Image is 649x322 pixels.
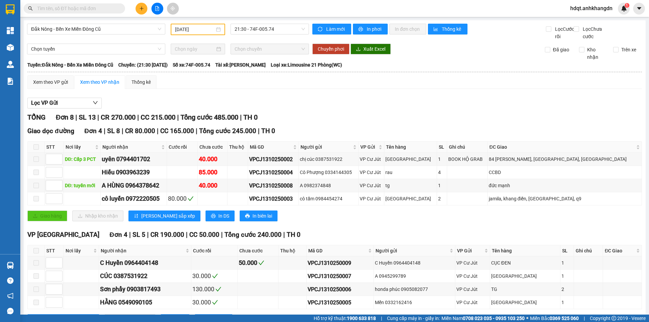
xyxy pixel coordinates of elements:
[191,245,237,256] th: Cước rồi
[147,231,149,239] span: |
[456,286,489,293] div: VP Cư Jút
[212,273,218,279] span: check
[100,258,190,268] div: C Huyền 0964404148
[307,296,374,309] td: VPCJ1310250005
[141,113,175,121] span: CC 215.000
[189,231,219,239] span: CC 50.000
[118,61,168,69] span: Chuyến: (21:30 [DATE])
[360,155,383,163] div: VP Cư Jút
[491,259,559,267] div: CỤC ĐEN
[360,195,383,202] div: VP Cư Jút
[489,195,641,202] div: jamila, khang điền, [GEOGRAPHIC_DATA], q9
[258,127,260,135] span: |
[385,155,436,163] div: [GEOGRAPHIC_DATA]
[584,46,608,61] span: Kho nhận
[353,24,388,34] button: printerIn phơi
[455,283,490,296] td: VP Cư Jút
[351,44,391,54] button: downloadXuất Excel
[626,3,628,8] span: 1
[215,286,221,292] span: check
[300,182,357,189] div: A 0982374848
[375,259,454,267] div: C Huyền 0964404148
[221,231,223,239] span: |
[160,127,194,135] span: CC 165.000
[360,169,383,176] div: VP Cư Jút
[65,182,99,189] div: DĐ: tuyến mới
[79,113,96,121] span: SL 13
[7,293,14,299] span: notification
[173,61,210,69] span: Số xe: 74F-005.74
[240,210,278,221] button: printerIn biên lai
[625,3,629,8] sup: 1
[248,166,298,179] td: VPCJ1310250004
[7,262,14,269] img: warehouse-icon
[491,286,559,293] div: TG
[27,98,102,108] button: Lọc VP Gửi
[100,298,190,307] div: HẰNG 0549090105
[375,286,454,293] div: honda phúc 0905082077
[308,285,373,294] div: VPCJ1310250006
[134,214,139,219] span: sort-ascending
[137,113,139,121] span: |
[287,231,301,239] span: TH 0
[238,245,279,256] th: Chưa cước
[455,270,490,283] td: VP Cư Jút
[261,127,275,135] span: TH 0
[491,272,559,280] div: [GEOGRAPHIC_DATA]
[307,283,374,296] td: VPCJ1310250006
[240,113,242,121] span: |
[141,212,195,220] span: [PERSON_NAME] sắp xếp
[97,113,99,121] span: |
[271,61,342,69] span: Loại xe: Limousine 21 Phòng(WC)
[45,142,64,153] th: STT
[463,316,525,321] strong: 0708 023 035 - 0935 103 250
[457,247,483,254] span: VP Gửi
[314,315,376,322] span: Hỗ trợ kỹ thuật:
[359,192,385,205] td: VP Cư Jút
[80,78,119,86] div: Xem theo VP nhận
[199,154,226,164] div: 40.000
[212,299,218,305] span: check
[389,24,426,34] button: In đơn chọn
[6,4,15,15] img: logo-vxr
[307,256,374,270] td: VPCJ1310250009
[308,247,367,254] span: Mã GD
[7,277,14,284] span: question-circle
[359,153,385,166] td: VP Cư Jút
[93,100,98,105] span: down
[177,113,179,121] span: |
[245,214,250,219] span: printer
[300,155,357,163] div: chị cúc 0387531922
[428,24,467,34] button: bar-chartThống kê
[102,194,166,203] div: cô luyến 0972220505
[438,195,446,202] div: 2
[605,247,635,254] span: ĐC Giao
[27,113,46,121] span: TỔNG
[100,284,190,294] div: Sơn phẩy 0903817493
[359,166,385,179] td: VP Cư Jút
[65,155,99,163] div: DĐ: Cấp 3 PCT
[318,27,323,32] span: sync
[491,299,559,306] div: [GEOGRAPHIC_DATA]
[215,61,266,69] span: Tài xế: [PERSON_NAME]
[387,315,440,322] span: Cung cấp máy in - giấy in:
[312,24,351,34] button: syncLàm mới
[27,127,74,135] span: Giao dọc đường
[27,62,113,68] b: Tuyến: Đắk Nông - Bến Xe Miền Đông Cũ
[375,299,454,306] div: Mến 0332162416
[561,286,573,293] div: 2
[186,231,188,239] span: |
[442,25,462,33] span: Thống kê
[199,181,226,190] div: 40.000
[31,44,161,54] span: Chọn tuyến
[580,25,615,40] span: Lọc Chưa cước
[224,231,282,239] span: Tổng cước 240.000
[385,169,436,176] div: rau
[560,245,574,256] th: SL
[139,6,144,11] span: plus
[104,127,105,135] span: |
[561,299,573,306] div: 1
[489,182,641,189] div: đức mạnh
[438,182,446,189] div: 1
[198,142,227,153] th: Chưa cước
